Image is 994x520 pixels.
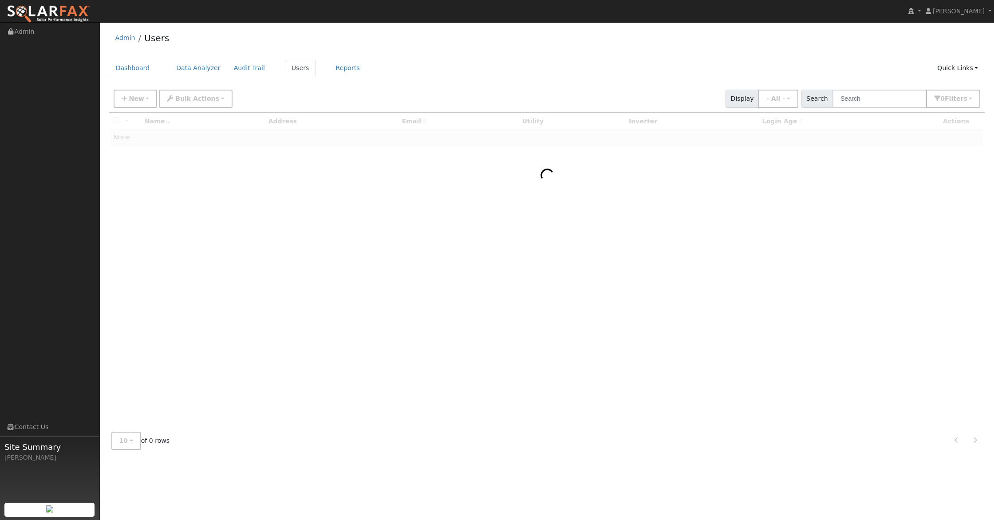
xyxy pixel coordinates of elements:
[129,95,144,102] span: New
[7,5,90,24] img: SolarFax
[115,34,135,41] a: Admin
[4,453,95,462] div: [PERSON_NAME]
[285,60,316,76] a: Users
[46,505,53,512] img: retrieve
[926,90,980,108] button: 0Filters
[963,95,967,102] span: s
[726,90,759,108] span: Display
[159,90,232,108] button: Bulk Actions
[931,60,985,76] a: Quick Links
[111,432,170,450] span: of 0 rows
[227,60,272,76] a: Audit Trail
[144,33,169,43] a: Users
[111,432,141,450] button: 10
[801,90,833,108] span: Search
[832,90,927,108] input: Search
[114,90,158,108] button: New
[933,8,985,15] span: [PERSON_NAME]
[329,60,367,76] a: Reports
[109,60,157,76] a: Dashboard
[175,95,219,102] span: Bulk Actions
[945,95,967,102] span: Filter
[758,90,798,108] button: - All -
[4,441,95,453] span: Site Summary
[119,437,128,444] span: 10
[170,60,227,76] a: Data Analyzer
